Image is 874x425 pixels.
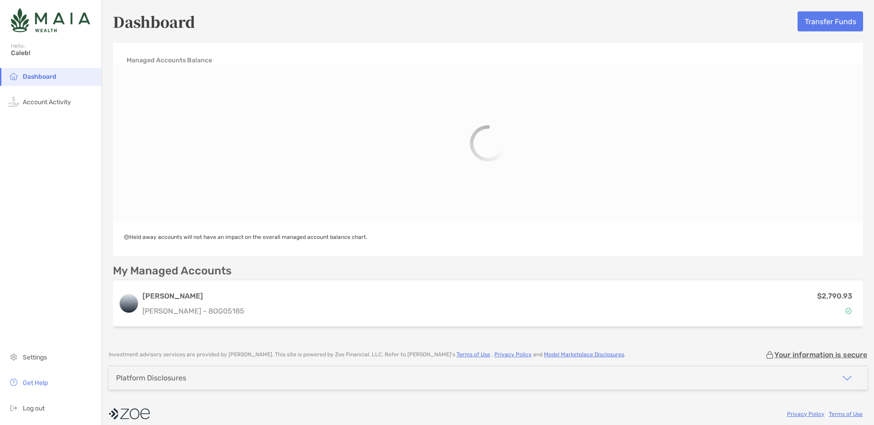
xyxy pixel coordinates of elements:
[23,354,47,361] span: Settings
[113,265,232,277] p: My Managed Accounts
[8,351,19,362] img: settings icon
[124,234,367,240] span: Held away accounts will not have an impact on the overall managed account balance chart.
[494,351,532,358] a: Privacy Policy
[116,374,186,382] div: Platform Disclosures
[842,373,853,384] img: icon arrow
[787,411,824,417] a: Privacy Policy
[23,73,56,81] span: Dashboard
[109,404,150,424] img: company logo
[142,291,244,302] h3: [PERSON_NAME]
[817,290,852,302] p: $2,790.93
[142,305,244,317] p: [PERSON_NAME] - 8OG05185
[8,71,19,81] img: household icon
[457,351,490,358] a: Terms of Use
[774,350,867,359] p: Your information is secure
[798,11,863,31] button: Transfer Funds
[23,379,48,387] span: Get Help
[127,56,212,64] h4: Managed Accounts Balance
[11,49,96,57] span: Caleb!
[829,411,863,417] a: Terms of Use
[845,308,852,314] img: Account Status icon
[8,377,19,388] img: get-help icon
[8,96,19,107] img: activity icon
[544,351,624,358] a: Model Marketplace Disclosures
[8,402,19,413] img: logout icon
[23,405,45,412] span: Log out
[120,294,138,313] img: logo account
[11,4,90,36] img: Zoe Logo
[109,351,625,358] p: Investment advisory services are provided by [PERSON_NAME] . This site is powered by Zoe Financia...
[113,11,195,32] h5: Dashboard
[23,98,71,106] span: Account Activity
